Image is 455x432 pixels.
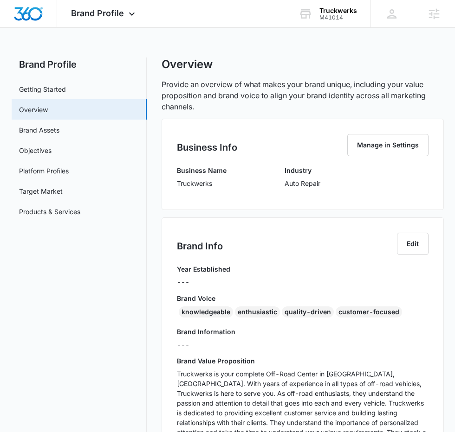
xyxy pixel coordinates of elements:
[177,277,230,287] p: ---
[19,146,52,155] a: Objectives
[177,340,429,349] p: ---
[319,7,357,14] div: account name
[71,8,124,18] span: Brand Profile
[397,233,429,255] button: Edit
[177,140,237,154] h2: Business Info
[12,57,147,71] h2: Brand Profile
[19,105,48,114] a: Overview
[285,178,320,188] p: Auto Repair
[177,165,227,175] h3: Business Name
[19,125,59,135] a: Brand Assets
[285,165,320,175] h3: Industry
[162,57,213,71] h1: Overview
[179,306,233,318] div: knowledgeable
[177,239,223,253] h2: Brand Info
[19,84,66,94] a: Getting Started
[162,79,444,112] p: Provide an overview of what makes your brand unique, including your value proposition and brand v...
[19,207,80,216] a: Products & Services
[347,134,429,156] button: Manage in Settings
[19,186,63,196] a: Target Market
[336,306,402,318] div: customer-focused
[282,306,334,318] div: quality-driven
[177,356,429,366] h3: Brand Value Proposition
[177,178,227,188] p: Truckwerks
[177,327,429,337] h3: Brand Information
[177,264,230,274] h3: Year Established
[319,14,357,21] div: account id
[177,293,429,303] h3: Brand Voice
[235,306,280,318] div: enthusiastic
[19,166,69,176] a: Platform Profiles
